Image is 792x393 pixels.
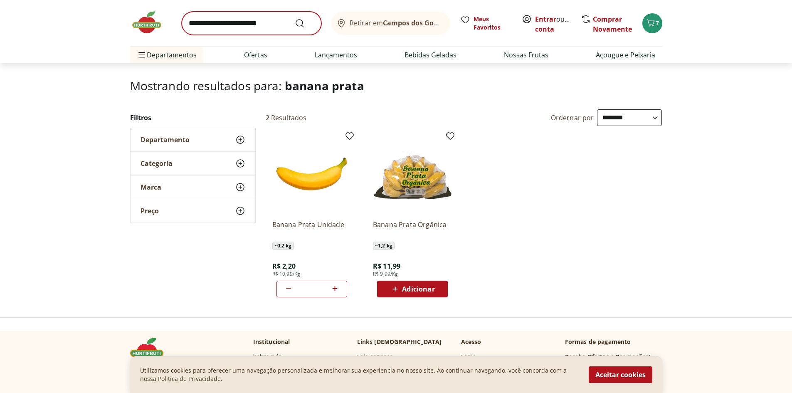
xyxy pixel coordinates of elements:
[565,338,662,346] p: Formas de pagamento
[589,366,652,383] button: Aceitar cookies
[383,18,534,27] b: Campos dos Goytacazes/[GEOGRAPHIC_DATA]
[130,79,662,92] h1: Mostrando resultados para:
[131,175,255,199] button: Marca
[373,220,452,238] a: Banana Prata Orgânica
[295,18,315,28] button: Submit Search
[130,10,172,35] img: Hortifruti
[474,15,512,32] span: Meus Favoritos
[272,262,296,271] span: R$ 2,20
[137,45,147,65] button: Menu
[272,134,351,213] img: Banana Prata Unidade
[642,13,662,33] button: Carrinho
[253,353,281,361] a: Sobre nós
[405,50,456,60] a: Bebidas Geladas
[460,15,512,32] a: Meus Favoritos
[331,12,450,35] button: Retirar emCampos dos Goytacazes/[GEOGRAPHIC_DATA]
[315,50,357,60] a: Lançamentos
[565,353,651,361] h3: Receba Ofertas e Promoções!
[141,159,173,168] span: Categoria
[266,113,307,122] h2: 2 Resultados
[535,15,581,34] a: Criar conta
[357,353,393,361] a: Fale conosco
[272,220,351,238] a: Banana Prata Unidade
[551,113,594,122] label: Ordernar por
[373,134,452,213] img: Banana Prata Orgânica
[285,78,364,94] span: banana prata
[272,242,294,250] span: ~ 0,2 kg
[402,286,434,292] span: Adicionar
[461,353,476,361] a: Login
[137,45,197,65] span: Departamentos
[596,50,655,60] a: Açougue e Peixaria
[373,242,395,250] span: ~ 1,2 kg
[377,281,448,297] button: Adicionar
[140,366,579,383] p: Utilizamos cookies para oferecer uma navegação personalizada e melhorar sua experiencia no nosso ...
[593,15,632,34] a: Comprar Novamente
[461,338,481,346] p: Acesso
[504,50,548,60] a: Nossas Frutas
[535,15,556,24] a: Entrar
[141,183,161,191] span: Marca
[141,207,159,215] span: Preço
[253,338,290,346] p: Institucional
[535,14,572,34] span: ou
[373,262,400,271] span: R$ 11,99
[244,50,267,60] a: Ofertas
[131,199,255,222] button: Preço
[357,338,442,346] p: Links [DEMOGRAPHIC_DATA]
[656,19,659,27] span: 7
[131,128,255,151] button: Departamento
[130,338,172,363] img: Hortifruti
[130,109,256,126] h2: Filtros
[182,12,321,35] input: search
[141,136,190,144] span: Departamento
[350,19,442,27] span: Retirar em
[373,271,398,277] span: R$ 9,99/Kg
[272,271,301,277] span: R$ 10,99/Kg
[131,152,255,175] button: Categoria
